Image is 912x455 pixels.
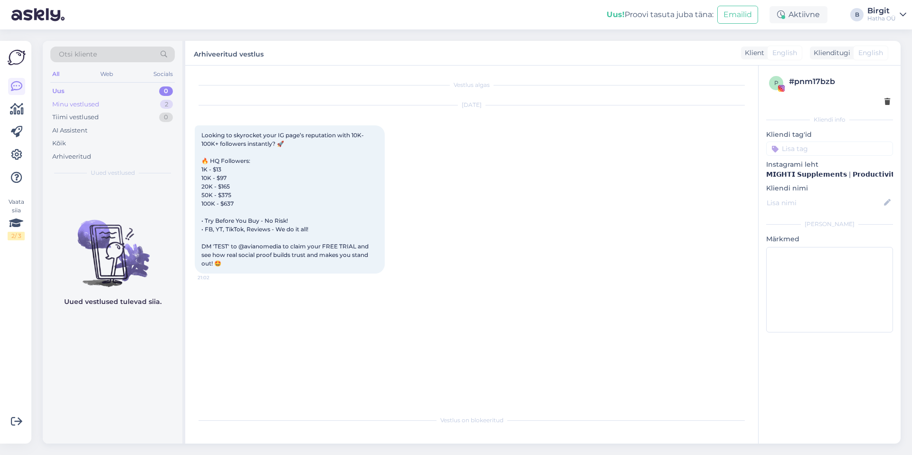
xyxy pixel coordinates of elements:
div: # pnm17bzb [789,76,890,87]
a: BirgitHatha OÜ [867,7,906,22]
p: Kliendi nimi [766,183,893,193]
div: 0 [159,86,173,96]
div: Arhiveeritud [52,152,91,161]
span: English [858,48,883,58]
p: 𝗠𝗜𝗚𝗛𝗧𝗜 𝗦𝘂𝗽𝗽𝗹𝗲𝗺𝗲𝗻𝘁𝘀 | 𝗣𝗿𝗼𝗱𝘂𝗰𝘁𝗶𝘃𝗶𝘁𝘆, 𝗪𝗲𝗹𝗹𝗻𝗲𝘀𝘀 & 𝗥𝗲𝘀𝗶𝗹𝗶𝗲𝗻𝗰𝗲 [766,170,893,180]
input: Lisa tag [766,142,893,156]
p: Uued vestlused tulevad siia. [64,297,161,307]
img: Askly Logo [8,48,26,66]
span: English [772,48,797,58]
div: Minu vestlused [52,100,99,109]
p: Märkmed [766,234,893,244]
b: Uus! [607,10,625,19]
span: Looking to skyrocket your IG page’s reputation with 10K-100K+ followers instantly? 🚀 🔥 HQ Followe... [201,132,370,267]
span: Otsi kliente [59,49,97,59]
span: Vestlus on blokeeritud [440,416,503,425]
p: Kliendi tag'id [766,130,893,140]
p: Instagrami leht [766,160,893,170]
div: Socials [152,68,175,80]
div: Birgit [867,7,896,15]
div: Hatha OÜ [867,15,896,22]
button: Emailid [717,6,758,24]
span: p [774,79,779,86]
img: No chats [43,203,182,288]
div: Kliendi info [766,115,893,124]
div: Tiimi vestlused [52,113,99,122]
div: Aktiivne [769,6,827,23]
div: Proovi tasuta juba täna: [607,9,713,20]
div: Uus [52,86,65,96]
div: Klienditugi [810,48,850,58]
div: Vestlus algas [195,81,749,89]
div: Kõik [52,139,66,148]
div: AI Assistent [52,126,87,135]
div: [PERSON_NAME] [766,220,893,228]
label: Arhiveeritud vestlus [194,47,264,59]
div: Vaata siia [8,198,25,240]
div: 0 [159,113,173,122]
div: 2 [160,100,173,109]
div: B [850,8,864,21]
div: 2 / 3 [8,232,25,240]
div: All [50,68,61,80]
span: 21:02 [198,274,233,281]
div: [DATE] [195,101,749,109]
input: Lisa nimi [767,198,882,208]
div: Klient [741,48,764,58]
div: Web [98,68,115,80]
span: Uued vestlused [91,169,135,177]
